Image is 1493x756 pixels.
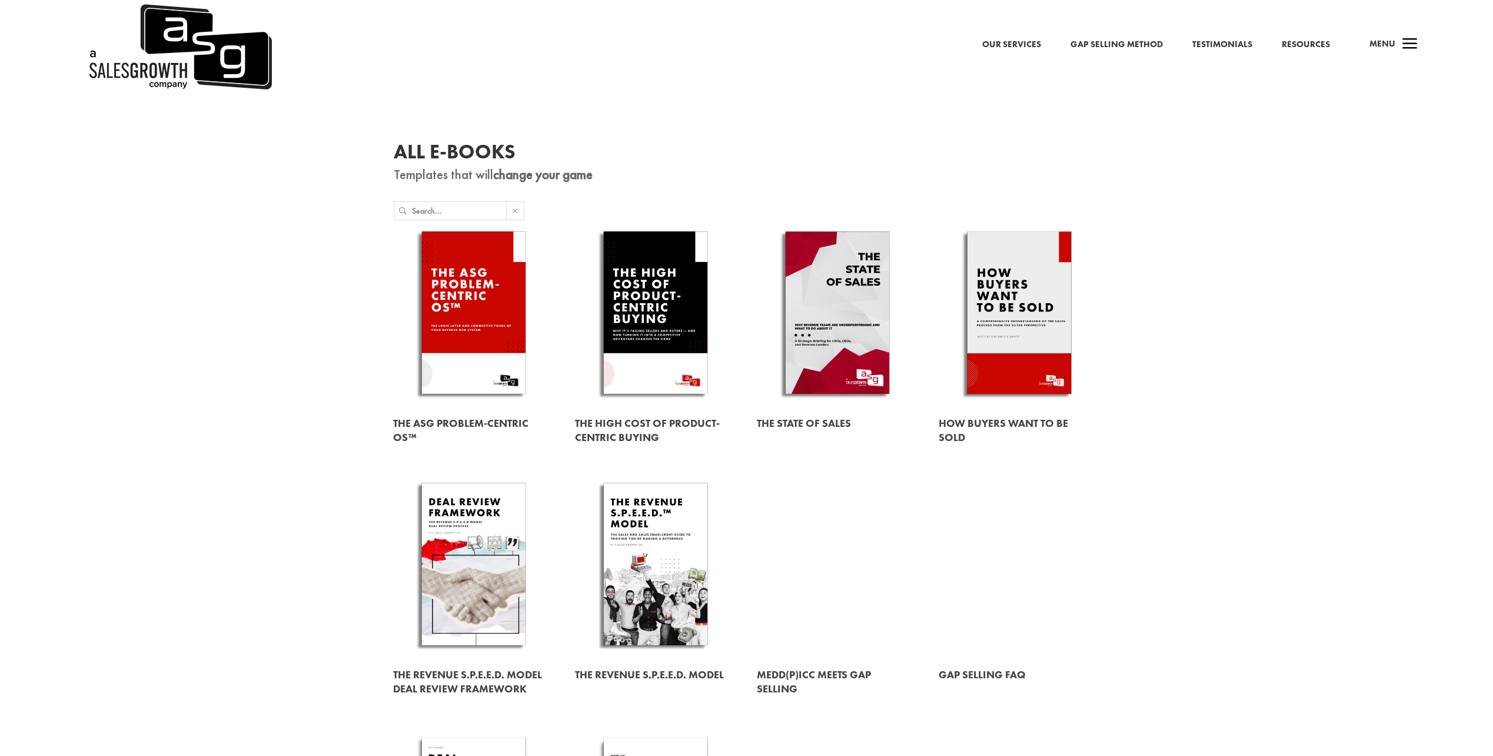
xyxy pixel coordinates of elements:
[982,37,1041,52] a: Our Services
[394,168,1100,182] p: Templates that will
[1398,33,1422,57] span: a
[1070,37,1163,52] a: Gap Selling Method
[394,142,1100,168] h1: All E-Books
[493,165,593,183] strong: change your game
[412,202,506,220] input: Search...
[1192,37,1252,52] a: Testimonials
[1282,37,1330,52] a: Resources
[1369,38,1395,49] span: Menu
